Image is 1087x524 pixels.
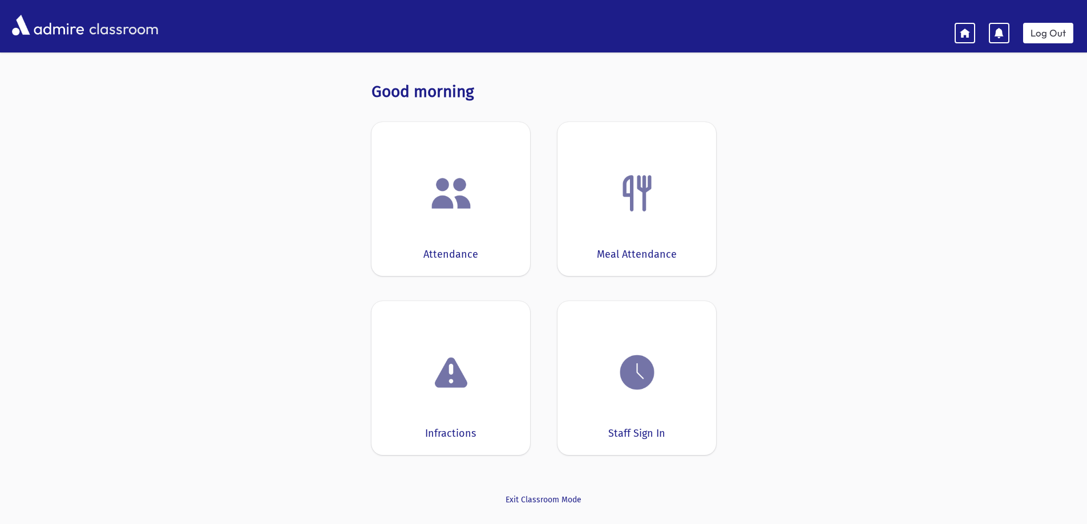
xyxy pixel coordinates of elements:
h3: Good morning [371,82,716,101]
a: Log Out [1023,23,1073,43]
img: AdmirePro [9,12,87,38]
img: users.png [430,172,473,215]
img: exclamation.png [430,353,473,396]
div: Staff Sign In [608,426,665,441]
span: classroom [87,10,159,40]
div: Attendance [423,247,478,262]
div: Infractions [425,426,476,441]
img: Fork.png [616,172,659,215]
img: clock.png [616,351,659,394]
div: Meal Attendance [597,247,677,262]
a: Exit Classroom Mode [371,494,716,506]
